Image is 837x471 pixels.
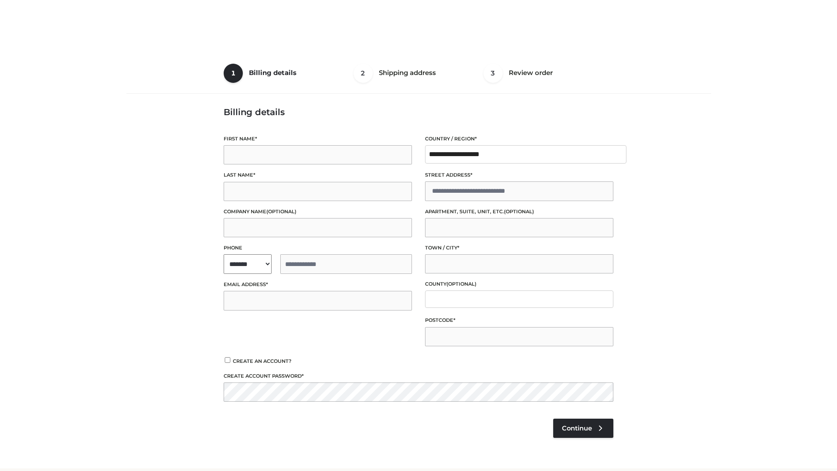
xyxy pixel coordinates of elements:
span: Review order [509,68,553,77]
span: 1 [224,64,243,83]
label: Street address [425,171,613,179]
label: Country / Region [425,135,613,143]
label: Company name [224,208,412,216]
span: 3 [483,64,503,83]
label: Town / City [425,244,613,252]
label: Email address [224,280,412,289]
span: (optional) [266,208,296,215]
label: Postcode [425,316,613,324]
span: Create an account? [233,358,292,364]
span: Continue [562,424,592,432]
a: Continue [553,419,613,438]
label: County [425,280,613,288]
label: Apartment, suite, unit, etc. [425,208,613,216]
label: Last name [224,171,412,179]
span: Shipping address [379,68,436,77]
label: Create account password [224,372,613,380]
label: Phone [224,244,412,252]
h3: Billing details [224,107,613,117]
label: First name [224,135,412,143]
span: 2 [354,64,373,83]
span: (optional) [446,281,476,287]
span: Billing details [249,68,296,77]
input: Create an account? [224,357,231,363]
span: (optional) [504,208,534,215]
